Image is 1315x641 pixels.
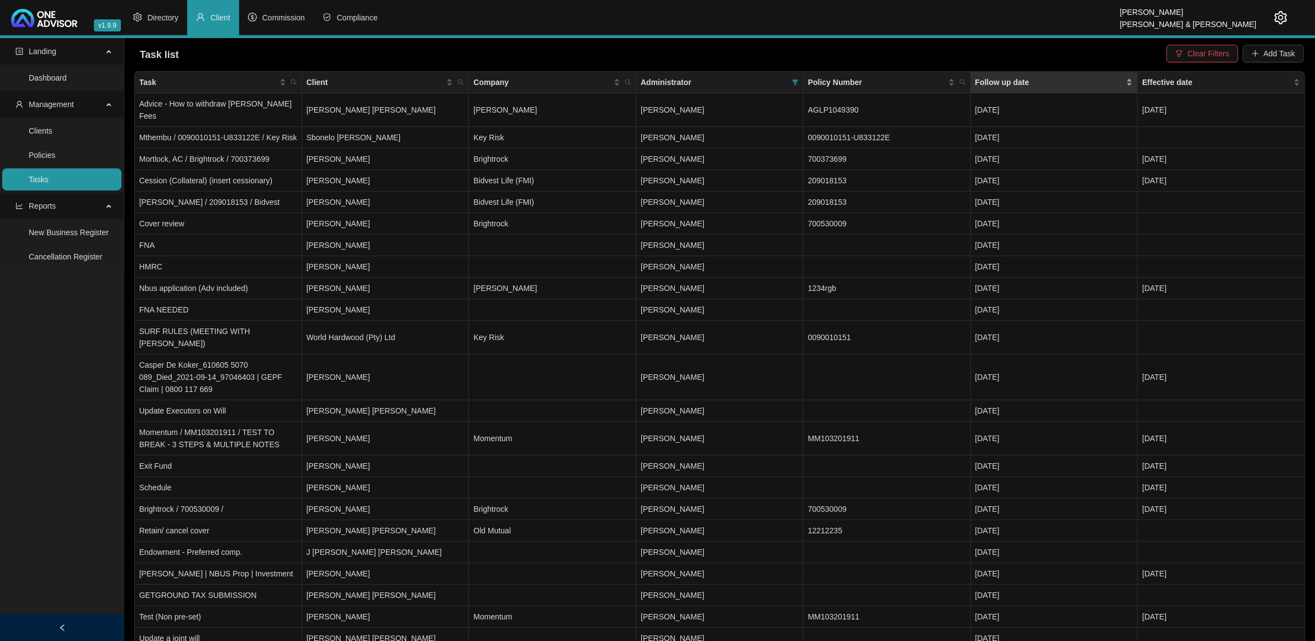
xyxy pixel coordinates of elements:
td: [DATE] [1138,354,1305,400]
td: [PERSON_NAME] [302,213,469,235]
td: [DATE] [1138,278,1305,299]
span: [PERSON_NAME] [641,219,704,228]
span: search [457,79,464,86]
td: Brightrock / 700530009 / [135,499,302,520]
td: Cession (Collateral) (insert cessionary) [135,170,302,192]
td: [PERSON_NAME] [302,192,469,213]
td: [PERSON_NAME] [PERSON_NAME] [302,520,469,542]
td: Casper De Koker_610605 5070 089_Died_2021-09-14_97046403 | GEPF Claim | 0800 117 669 [135,354,302,400]
td: [PERSON_NAME] [302,455,469,477]
span: filter [790,74,801,91]
td: MM103201911 [804,606,971,628]
th: Policy Number [804,72,971,93]
span: search [959,79,966,86]
td: [PERSON_NAME] [302,499,469,520]
span: Task list [140,49,179,60]
td: Mortlock, AC / Brightrock / 700373699 [135,149,302,170]
span: user [196,13,205,22]
td: Bidvest Life (FMI) [469,170,636,192]
span: search [622,74,633,91]
td: [DATE] [1138,93,1305,127]
td: [DATE] [1138,422,1305,455]
td: [DATE] [971,93,1138,127]
td: MM103201911 [804,422,971,455]
span: v1.9.9 [94,19,121,31]
td: [DATE] [971,213,1138,235]
td: [PERSON_NAME] [PERSON_NAME] [302,585,469,606]
td: Exit Fund [135,455,302,477]
td: [DATE] [971,256,1138,278]
img: 2df55531c6924b55f21c4cf5d4484680-logo-light.svg [11,9,77,27]
th: Client [302,72,469,93]
td: FNA NEEDED [135,299,302,321]
td: 700373699 [804,149,971,170]
td: [PERSON_NAME] [302,606,469,628]
td: Key Risk [469,321,636,354]
span: Client [307,76,445,88]
div: [PERSON_NAME] & [PERSON_NAME] [1120,15,1256,27]
td: HMRC [135,256,302,278]
span: [PERSON_NAME] [641,434,704,443]
span: setting [1274,11,1287,24]
td: AGLP1049390 [804,93,971,127]
td: [PERSON_NAME] | NBUS Prop | Investment [135,563,302,585]
span: profile [15,47,23,55]
span: search [957,74,968,91]
span: [PERSON_NAME] [641,241,704,250]
span: line-chart [15,202,23,210]
span: [PERSON_NAME] [641,155,704,163]
td: J [PERSON_NAME] [PERSON_NAME] [302,542,469,563]
td: [DATE] [971,520,1138,542]
a: Tasks [29,175,49,184]
span: [PERSON_NAME] [641,591,704,600]
span: Clear Filters [1187,47,1229,60]
span: [PERSON_NAME] [641,406,704,415]
a: Cancellation Register [29,252,102,261]
a: Dashboard [29,73,67,82]
td: Momentum [469,422,636,455]
td: Nbus application (Adv included) [135,278,302,299]
span: Compliance [337,13,378,22]
td: [DATE] [971,455,1138,477]
span: safety [323,13,331,22]
span: filter [792,79,799,86]
td: [DATE] [971,477,1138,499]
span: left [59,624,66,632]
td: [DATE] [971,278,1138,299]
td: [DATE] [1138,149,1305,170]
td: Advice - How to withdraw [PERSON_NAME] Fees [135,93,302,127]
button: Clear Filters [1166,45,1238,62]
td: [PERSON_NAME] [PERSON_NAME] [302,400,469,422]
span: [PERSON_NAME] [641,612,704,621]
td: [DATE] [1138,477,1305,499]
td: [DATE] [971,542,1138,563]
span: [PERSON_NAME] [641,105,704,114]
td: 1234rgb [804,278,971,299]
span: search [291,79,297,86]
span: Company [473,76,611,88]
td: Endowment - Preferred comp. [135,542,302,563]
span: setting [133,13,142,22]
td: 0090010151-U833122E [804,127,971,149]
td: [DATE] [971,354,1138,400]
td: Brightrock [469,499,636,520]
button: Add Task [1243,45,1304,62]
span: [PERSON_NAME] [641,198,704,206]
span: Landing [29,47,56,56]
span: [PERSON_NAME] [641,305,704,314]
td: 12212235 [804,520,971,542]
span: [PERSON_NAME] [641,176,704,185]
td: [DATE] [971,235,1138,256]
span: [PERSON_NAME] [641,569,704,578]
th: Task [135,72,302,93]
td: Test (Non pre-set) [135,606,302,628]
td: [DATE] [971,299,1138,321]
td: [DATE] [1138,170,1305,192]
span: Reports [29,202,56,210]
span: dollar [248,13,257,22]
td: [DATE] [971,400,1138,422]
span: plus [1251,50,1259,57]
td: [PERSON_NAME] [302,354,469,400]
td: [PERSON_NAME] [302,422,469,455]
td: 209018153 [804,192,971,213]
